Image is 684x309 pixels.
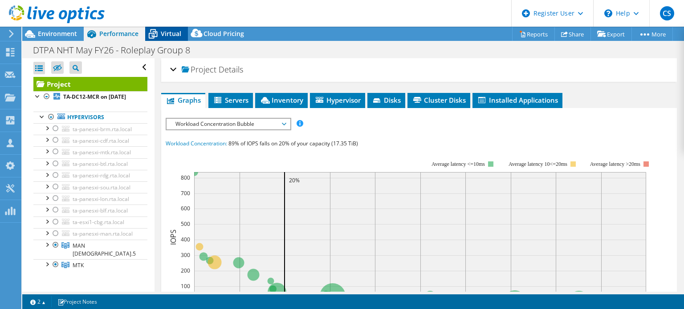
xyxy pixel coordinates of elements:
[33,181,147,193] a: ta-panesxi-sou.rta.local
[289,177,300,184] text: 20%
[181,174,190,181] text: 800
[33,77,147,91] a: Project
[73,261,84,269] span: MTK
[372,96,401,104] span: Disks
[432,161,485,167] tspan: Average latency <=10ms
[171,119,285,129] span: Workload Concentration Bubble
[33,240,147,259] a: MAN 6.5
[33,158,147,170] a: ta-panesxi-btl.rta.local
[73,195,129,203] span: ta-panesxi-lon.rta.local
[33,112,147,123] a: Hypervisors
[73,137,129,144] span: ta-panesxi-cdf.rta.local
[73,160,128,168] span: ta-panesxi-btl.rta.local
[314,96,361,104] span: Hypervisor
[554,27,591,41] a: Share
[182,65,216,74] span: Project
[33,217,147,228] a: ta-esxi1-cbg.rta.local
[181,220,190,228] text: 500
[55,290,147,301] div: Shared Cluster Disks
[660,6,674,20] span: CS
[24,296,52,307] a: 2
[99,29,138,38] span: Performance
[33,170,147,181] a: ta-panesxi-rdg.rta.local
[181,267,190,274] text: 200
[412,96,466,104] span: Cluster Disks
[73,218,124,226] span: ta-esxi1-cbg.rta.local
[604,9,612,17] svg: \n
[168,229,178,245] text: IOPS
[63,93,126,100] b: TA-DC12-MCR on [DATE]
[33,205,147,216] a: ta-panesxi-blf.rta.local
[181,251,190,259] text: 300
[204,29,244,38] span: Cloud Pricing
[33,135,147,146] a: ta-panesxi-cdf.rta.local
[33,91,147,103] a: TA-DC12-MCR on [DATE]
[181,282,190,290] text: 100
[33,228,147,240] a: ta-panesxi-man.rta.local
[33,259,147,271] a: MTK
[631,27,673,41] a: More
[228,140,358,147] span: 89% of IOPS falls on 20% of your capacity (17.35 TiB)
[477,96,558,104] span: Installed Applications
[161,29,181,38] span: Virtual
[33,146,147,158] a: ta-panesxi-mtk.rta.local
[509,161,567,167] tspan: Average latency 10<=20ms
[73,148,131,156] span: ta-panesxi-mtk.rta.local
[73,230,133,237] span: ta-panesxi-man.rta.local
[590,161,640,167] text: Average latency >20ms
[73,207,128,214] span: ta-panesxi-blf.rta.local
[51,296,103,307] a: Project Notes
[73,125,132,133] span: ta-panesxi-brm.rta.local
[512,27,555,41] a: Reports
[73,184,130,191] span: ta-panesxi-sou.rta.local
[181,189,190,197] text: 700
[181,205,190,212] text: 600
[29,45,204,55] h1: DTPA NHT May FY26 - Roleplay Group 8
[73,242,136,257] span: MAN [DEMOGRAPHIC_DATA].5
[33,193,147,205] a: ta-panesxi-lon.rta.local
[166,96,201,104] span: Graphs
[260,96,303,104] span: Inventory
[219,64,243,75] span: Details
[166,140,227,147] span: Workload Concentration:
[181,236,190,243] text: 400
[213,96,248,104] span: Servers
[590,27,632,41] a: Export
[38,29,77,38] span: Environment
[33,123,147,135] a: ta-panesxi-brm.rta.local
[73,172,130,179] span: ta-panesxi-rdg.rta.local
